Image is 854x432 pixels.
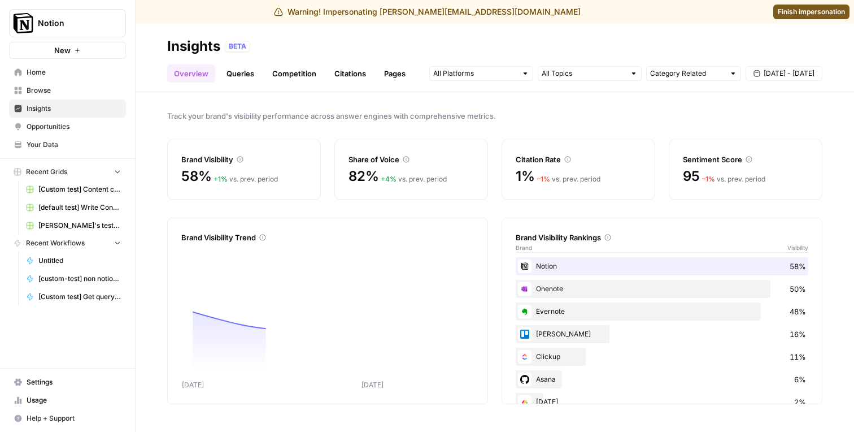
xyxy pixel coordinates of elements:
[38,274,121,284] span: [custom-test] non notion page research
[518,350,531,364] img: nyvnio03nchgsu99hj5luicuvesv
[348,167,378,185] span: 82%
[9,373,126,391] a: Settings
[27,395,121,405] span: Usage
[518,260,531,273] img: vdittyzr50yvc6bia2aagny4s5uj
[516,348,808,366] div: Clickup
[54,45,71,56] span: New
[21,217,126,235] a: [PERSON_NAME]'s test Grid
[274,6,581,18] div: Warning! Impersonating [PERSON_NAME][EMAIL_ADDRESS][DOMAIN_NAME]
[516,280,808,298] div: Onenote
[27,103,121,114] span: Insights
[764,68,814,79] span: [DATE] - [DATE]
[9,100,126,118] a: Insights
[21,288,126,306] a: [Custom test] Get query fanout from topic
[348,154,474,165] div: Share of Voice
[167,64,215,83] a: Overview
[516,303,808,321] div: Evernote
[790,306,806,317] span: 48%
[9,136,126,154] a: Your Data
[361,381,384,389] tspan: [DATE]
[537,175,550,183] span: – 1 %
[21,180,126,198] a: [Custom test] Content creation flow
[516,167,535,185] span: 1%
[518,305,531,318] img: 2ecgzickl6ac7607lydp2fg9krdz
[518,373,531,386] img: 2v783w8gft8p3s5e5pppmgj66tpp
[9,63,126,81] a: Home
[182,381,204,389] tspan: [DATE]
[21,198,126,217] a: [default test] Write Content Briefs
[516,325,808,343] div: [PERSON_NAME]
[381,174,447,184] div: vs. prev. period
[38,221,121,231] span: [PERSON_NAME]'s test Grid
[167,37,220,55] div: Insights
[328,64,373,83] a: Citations
[683,154,808,165] div: Sentiment Score
[702,174,765,184] div: vs. prev. period
[778,7,845,17] span: Finish impersonation
[213,174,278,184] div: vs. prev. period
[27,413,121,424] span: Help + Support
[26,238,85,248] span: Recent Workflows
[27,67,121,77] span: Home
[542,68,625,79] input: All Topics
[790,283,806,295] span: 50%
[794,374,806,385] span: 6%
[38,256,121,266] span: Untitled
[26,167,67,177] span: Recent Grids
[167,110,822,122] span: Track your brand's visibility performance across answer engines with comprehensive metrics.
[790,329,806,340] span: 16%
[683,167,700,185] span: 95
[9,81,126,100] a: Browse
[265,64,323,83] a: Competition
[38,202,121,213] span: [default test] Write Content Briefs
[516,154,641,165] div: Citation Rate
[38,184,121,195] span: [Custom test] Content creation flow
[27,140,121,150] span: Your Data
[518,282,531,296] img: 6ujo9ap59rgquh9d29qd8zxjc546
[790,261,806,272] span: 58%
[9,391,126,409] a: Usage
[650,68,725,79] input: Category Related
[13,13,33,33] img: Notion Logo
[213,175,228,183] span: + 1 %
[38,292,121,302] span: [Custom test] Get query fanout from topic
[516,243,532,252] span: Brand
[516,232,808,243] div: Brand Visibility Rankings
[773,5,849,19] a: Finish impersonation
[27,85,121,96] span: Browse
[27,377,121,387] span: Settings
[9,163,126,180] button: Recent Grids
[516,370,808,388] div: Asana
[537,174,600,184] div: vs. prev. period
[518,327,531,341] img: dsapf59eflvgghzeeaxzhlzx3epe
[181,167,211,185] span: 58%
[787,243,808,252] span: Visibility
[516,393,808,411] div: [DATE]
[225,41,250,52] div: BETA
[181,232,474,243] div: Brand Visibility Trend
[377,64,412,83] a: Pages
[518,395,531,409] img: j0006o4w6wdac5z8yzb60vbgsr6k
[516,257,808,275] div: Notion
[9,9,126,37] button: Workspace: Notion
[794,396,806,408] span: 2%
[746,66,822,81] button: [DATE] - [DATE]
[220,64,261,83] a: Queries
[21,270,126,288] a: [custom-test] non notion page research
[9,409,126,427] button: Help + Support
[38,18,106,29] span: Notion
[433,68,517,79] input: All Platforms
[9,235,126,252] button: Recent Workflows
[21,252,126,270] a: Untitled
[9,118,126,136] a: Opportunities
[9,42,126,59] button: New
[381,175,396,183] span: + 4 %
[27,122,121,132] span: Opportunities
[790,351,806,362] span: 11%
[181,154,307,165] div: Brand Visibility
[702,175,715,183] span: – 1 %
